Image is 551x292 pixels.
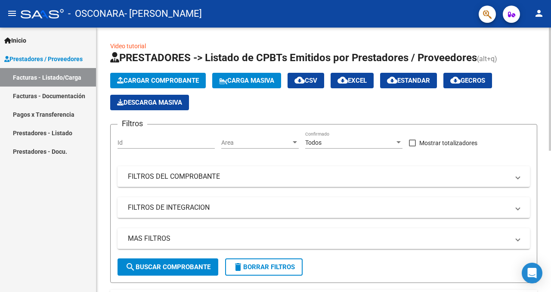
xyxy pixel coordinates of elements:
span: (alt+q) [477,55,497,63]
mat-icon: menu [7,8,17,19]
span: Gecros [450,77,485,84]
button: Cargar Comprobante [110,73,206,88]
span: Borrar Filtros [233,263,295,271]
button: Estandar [380,73,437,88]
span: Cargar Comprobante [117,77,199,84]
h3: Filtros [118,118,147,130]
mat-icon: cloud_download [450,75,461,85]
span: Descarga Masiva [117,99,182,106]
span: Estandar [387,77,430,84]
mat-icon: search [125,262,136,272]
span: Area [221,139,291,146]
mat-icon: cloud_download [387,75,397,85]
span: Todos [305,139,322,146]
span: Buscar Comprobante [125,263,210,271]
button: EXCEL [331,73,374,88]
a: Video tutorial [110,43,146,50]
mat-expansion-panel-header: FILTROS DE INTEGRACION [118,197,530,218]
span: Prestadores / Proveedores [4,54,83,64]
mat-expansion-panel-header: MAS FILTROS [118,228,530,249]
span: - [PERSON_NAME] [124,4,202,23]
button: Descarga Masiva [110,95,189,110]
span: Mostrar totalizadores [419,138,477,148]
span: - OSCONARA [68,4,124,23]
mat-panel-title: FILTROS DEL COMPROBANTE [128,172,509,181]
mat-icon: person [534,8,544,19]
mat-panel-title: MAS FILTROS [128,234,509,243]
span: Carga Masiva [219,77,274,84]
mat-panel-title: FILTROS DE INTEGRACION [128,203,509,212]
span: CSV [294,77,317,84]
app-download-masive: Descarga masiva de comprobantes (adjuntos) [110,95,189,110]
button: Gecros [443,73,492,88]
button: CSV [288,73,324,88]
button: Carga Masiva [212,73,281,88]
button: Borrar Filtros [225,258,303,276]
button: Buscar Comprobante [118,258,218,276]
span: EXCEL [337,77,367,84]
mat-expansion-panel-header: FILTROS DEL COMPROBANTE [118,166,530,187]
span: Inicio [4,36,26,45]
mat-icon: cloud_download [337,75,348,85]
div: Open Intercom Messenger [522,263,542,283]
mat-icon: delete [233,262,243,272]
mat-icon: cloud_download [294,75,305,85]
span: PRESTADORES -> Listado de CPBTs Emitidos por Prestadores / Proveedores [110,52,477,64]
